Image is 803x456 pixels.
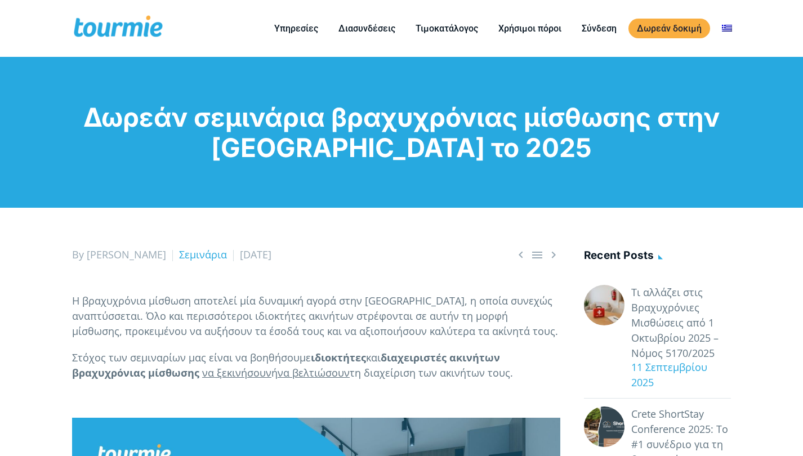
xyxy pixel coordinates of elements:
h4: Recent posts [584,247,731,266]
a: Διασυνδέσεις [330,21,404,35]
a: Τιμοκατάλογος [407,21,487,35]
strong: ιδιοκτήτες [311,351,366,364]
p: Η βραχυχρόνια μίσθωση αποτελεί μία δυναμική αγορά στην [GEOGRAPHIC_DATA], η οποία συνεχώς αναπτύσ... [72,293,560,339]
p: Στόχος των σεμιναρίων μας είναι να βοηθήσουμε και ή τη διαχείριση των ακινήτων τους. [72,350,560,381]
span: Previous post [514,248,528,262]
a:  [547,248,560,262]
a: Χρήσιμοι πόροι [490,21,570,35]
span: By [PERSON_NAME] [72,248,166,261]
h1: Δωρεάν σεμινάρια βραχυχρόνιας μίσθωσης στην [GEOGRAPHIC_DATA] το 2025 [72,102,731,163]
a: Σύνδεση [573,21,625,35]
a:  [530,248,544,262]
a: Δωρεάν δοκιμή [628,19,710,38]
a: Υπηρεσίες [266,21,327,35]
a: Σεμινάρια [179,248,227,261]
strong: διαχειριστές ακινήτων βραχυχρόνιας μίσθωσης [72,351,500,379]
span: να ξεκινήσουν [202,366,271,379]
span: Next post [547,248,560,262]
div: 11 Σεπτεμβρίου 2025 [624,360,731,390]
span: να βελτιώσουν [278,366,350,379]
a: Τι αλλάζει στις Βραχυχρόνιες Μισθώσεις από 1 Οκτωβρίου 2025 – Νόμος 5170/2025 [631,285,731,361]
span: [DATE] [240,248,271,261]
a:  [514,248,528,262]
